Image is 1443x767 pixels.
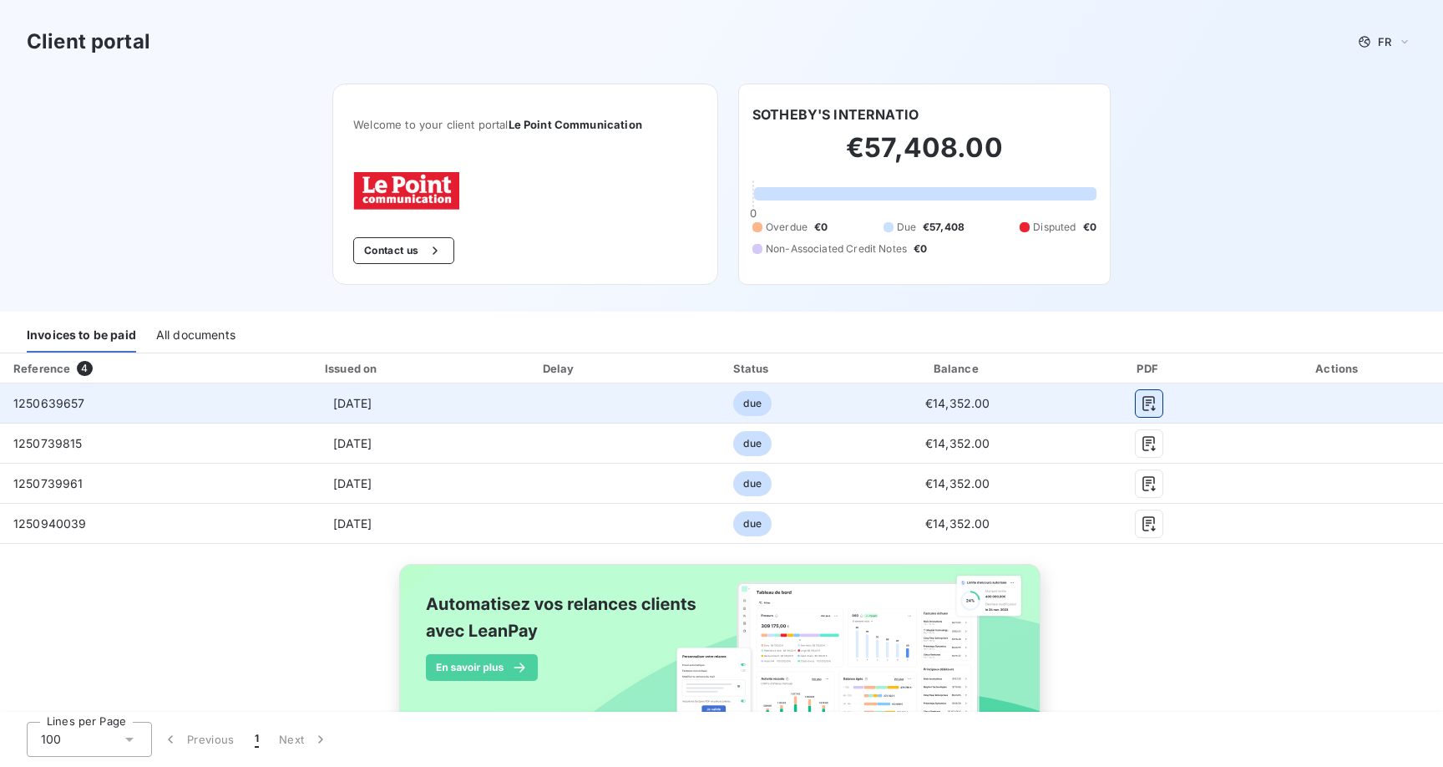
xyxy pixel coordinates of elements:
span: Le Point Communication [509,118,642,131]
div: Issued on [242,360,462,377]
button: Previous [152,722,245,757]
span: [DATE] [333,436,372,450]
div: Reference [13,362,70,375]
span: €0 [914,241,927,257]
span: €14,352.00 [925,436,990,450]
span: 100 [41,731,61,748]
div: Delay [469,360,651,377]
img: Company logo [353,171,460,211]
div: Invoices to be paid [27,317,136,353]
h6: SOTHEBY'S INTERNATIO [752,104,919,124]
span: 1250639657 [13,396,85,410]
img: banner [384,554,1059,759]
div: PDF [1068,360,1231,377]
span: due [733,511,771,536]
div: Balance [854,360,1061,377]
div: All documents [156,317,235,353]
span: Non-Associated Credit Notes [766,241,907,257]
span: due [733,391,771,416]
span: €14,352.00 [925,396,990,410]
span: €57,408 [923,220,965,235]
button: 1 [245,722,269,757]
span: Welcome to your client portal [353,118,697,131]
div: Status [657,360,847,377]
span: 1250739961 [13,476,84,490]
span: 1250739815 [13,436,83,450]
span: 0 [750,206,757,220]
span: Disputed [1033,220,1076,235]
span: 1250940039 [13,516,87,531]
span: €14,352.00 [925,476,990,490]
span: 1 [255,731,259,748]
span: [DATE] [333,516,372,531]
span: due [733,471,771,496]
span: €0 [1083,220,1096,235]
span: €14,352.00 [925,516,990,531]
button: Contact us [353,237,454,264]
h3: Client portal [27,27,150,57]
span: [DATE] [333,476,372,490]
span: [DATE] [333,396,372,410]
h2: €57,408.00 [752,131,1096,181]
button: Next [269,722,339,757]
span: due [733,431,771,456]
span: Overdue [766,220,808,235]
span: Due [897,220,916,235]
span: 4 [77,361,92,376]
span: FR [1378,35,1391,48]
div: Actions [1238,360,1440,377]
span: €0 [814,220,828,235]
